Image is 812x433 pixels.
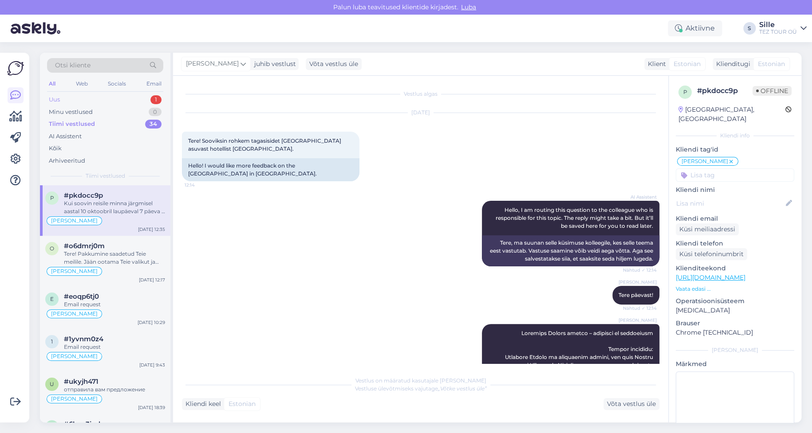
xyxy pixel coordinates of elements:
[188,137,343,152] span: Tere! Sooviksin rohkem tagasisidet [GEOGRAPHIC_DATA] asuvast hotellist [GEOGRAPHIC_DATA].
[50,381,54,387] span: u
[676,145,794,154] p: Kliendi tag'id
[64,335,103,343] span: #1yvnm0z4
[182,90,659,98] div: Vestlus algas
[623,194,657,200] span: AI Assistent
[49,95,60,104] div: Uus
[229,399,256,409] span: Estonian
[678,105,785,124] div: [GEOGRAPHIC_DATA], [GEOGRAPHIC_DATA]
[676,214,794,223] p: Kliendi email
[676,306,794,315] p: [MEDICAL_DATA]
[150,95,162,104] div: 1
[49,120,95,129] div: Tiimi vestlused
[355,385,487,392] span: Vestluse ülevõtmiseks vajutage
[64,343,165,351] div: Email request
[50,245,54,252] span: o
[438,385,487,392] i: „Võtke vestlus üle”
[623,267,657,273] span: Nähtud ✓ 12:14
[619,317,657,324] span: [PERSON_NAME]
[49,156,85,165] div: Arhiveeritud
[64,242,105,250] span: #o6dmrj0m
[682,159,728,164] span: [PERSON_NAME]
[47,78,57,90] div: All
[619,279,657,285] span: [PERSON_NAME]
[55,61,91,70] span: Otsi kliente
[683,89,687,95] span: p
[676,328,794,337] p: Chrome [TECHNICAL_ID]
[51,396,98,402] span: [PERSON_NAME]
[138,319,165,326] div: [DATE] 10:29
[676,346,794,354] div: [PERSON_NAME]
[106,78,128,90] div: Socials
[51,338,53,345] span: 1
[619,292,653,298] span: Tere päevast!
[482,235,659,266] div: Tere, ma suunan selle küsimuse kolleegile, kes selle teema eest vastutab. Vastuse saamine võib ve...
[145,120,162,129] div: 34
[676,273,745,281] a: [URL][DOMAIN_NAME]
[182,399,221,409] div: Kliendi keel
[697,86,753,96] div: # pkdocc9p
[51,218,98,223] span: [PERSON_NAME]
[251,59,296,69] div: juhib vestlust
[64,199,165,215] div: Kui soovin reisile minna järgmisel aastal 10 oktoobril laupäeval 7 päeva 2 täiskasvanut siis mill...
[50,296,54,302] span: e
[49,144,62,153] div: Kõik
[676,168,794,182] input: Lisa tag
[64,378,99,386] span: #ukyjh471
[758,59,785,69] span: Estonian
[138,404,165,411] div: [DATE] 18:39
[306,58,362,70] div: Võta vestlus üle
[186,59,239,69] span: [PERSON_NAME]
[49,132,82,141] div: AI Assistent
[458,3,479,11] span: Luba
[182,109,659,117] div: [DATE]
[676,248,747,260] div: Küsi telefoninumbrit
[676,296,794,306] p: Operatsioonisüsteem
[668,20,722,36] div: Aktiivne
[50,195,54,201] span: p
[74,78,90,90] div: Web
[7,60,24,77] img: Askly Logo
[145,78,163,90] div: Email
[185,182,218,188] span: 12:14
[676,285,794,293] p: Vaata edasi ...
[676,132,794,140] div: Kliendi info
[138,226,165,233] div: [DATE] 12:35
[676,319,794,328] p: Brauser
[51,269,98,274] span: [PERSON_NAME]
[713,59,750,69] div: Klienditugi
[149,108,162,117] div: 0
[64,420,100,428] span: #6hoa3igd
[64,191,103,199] span: #pkdocc9p
[644,59,666,69] div: Klient
[743,22,756,35] div: S
[603,398,659,410] div: Võta vestlus üle
[759,28,797,35] div: TEZ TOUR OÜ
[676,359,794,369] p: Märkmed
[64,300,165,308] div: Email request
[759,21,797,28] div: Sille
[676,199,784,208] input: Lisa nimi
[759,21,807,35] a: SilleTEZ TOUR OÜ
[139,277,165,283] div: [DATE] 12:17
[64,293,99,300] span: #eoqp6tj0
[676,185,794,195] p: Kliendi nimi
[674,59,701,69] span: Estonian
[676,239,794,248] p: Kliendi telefon
[496,207,654,229] span: Hello, I am routing this question to the colleague who is responsible for this topic. The reply m...
[676,223,739,235] div: Küsi meiliaadressi
[623,305,657,312] span: Nähtud ✓ 12:14
[51,311,98,316] span: [PERSON_NAME]
[49,108,93,117] div: Minu vestlused
[51,354,98,359] span: [PERSON_NAME]
[64,250,165,266] div: Tere! Pakkumine saadetud Teie meilile. Jään ootama Teie valikut ja broneerimissoovi andmetega.
[676,264,794,273] p: Klienditeekond
[86,172,125,180] span: Tiimi vestlused
[182,158,359,181] div: Hello! I would like more feedback on the [GEOGRAPHIC_DATA] in [GEOGRAPHIC_DATA].
[753,86,792,96] span: Offline
[355,377,486,384] span: Vestlus on määratud kasutajale [PERSON_NAME]
[139,362,165,368] div: [DATE] 9:43
[64,386,165,394] div: отправила вам предложение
